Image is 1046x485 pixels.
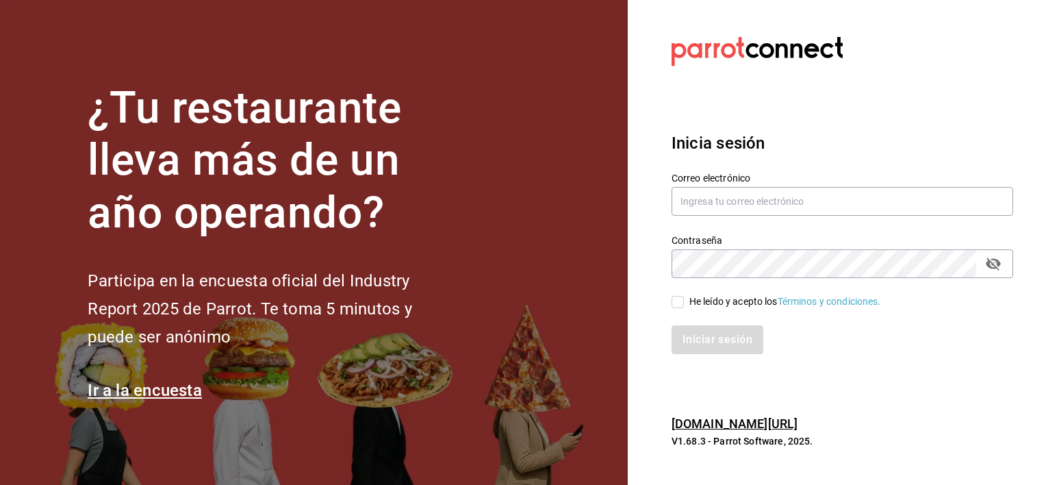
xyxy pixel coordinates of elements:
[672,416,798,431] a: [DOMAIN_NAME][URL]
[672,131,1013,156] h3: Inicia sesión
[88,381,202,400] a: Ir a la encuesta
[672,173,1013,182] label: Correo electrónico
[672,235,1013,245] label: Contraseña
[778,296,881,307] a: Términos y condiciones.
[672,187,1013,216] input: Ingresa tu correo electrónico
[982,252,1005,275] button: passwordField
[689,295,881,309] div: He leído y acepto los
[672,434,1013,448] p: V1.68.3 - Parrot Software, 2025.
[88,267,457,351] h2: Participa en la encuesta oficial del Industry Report 2025 de Parrot. Te toma 5 minutos y puede se...
[88,82,457,240] h1: ¿Tu restaurante lleva más de un año operando?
